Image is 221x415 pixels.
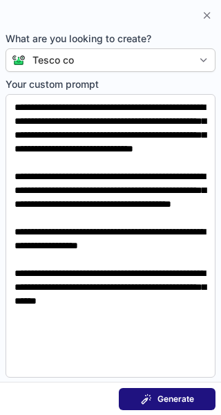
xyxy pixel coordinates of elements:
[6,77,215,91] span: Your custom prompt
[32,53,74,67] div: Tesco co
[6,55,26,66] img: Connie from ContactOut
[6,94,215,378] textarea: Your custom prompt
[6,32,215,46] span: What are you looking to create?
[157,394,194,405] span: Generate
[119,388,215,410] button: Generate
